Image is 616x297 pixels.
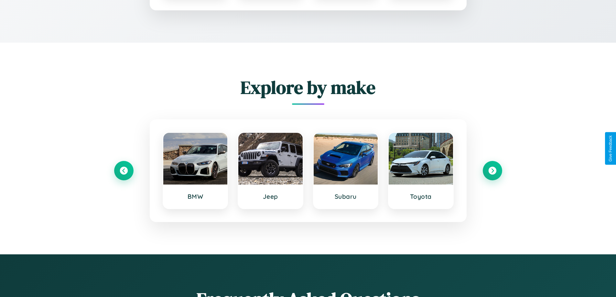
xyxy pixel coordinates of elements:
[245,193,296,200] h3: Jeep
[608,135,613,162] div: Give Feedback
[320,193,372,200] h3: Subaru
[114,75,502,100] h2: Explore by make
[170,193,221,200] h3: BMW
[395,193,447,200] h3: Toyota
